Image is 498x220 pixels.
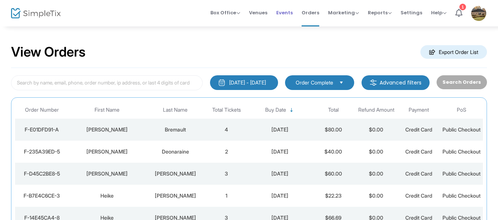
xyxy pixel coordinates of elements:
td: $40.00 [312,141,355,163]
span: Events [276,3,293,22]
button: [DATE] - [DATE] [210,75,278,90]
span: Orders [302,3,319,22]
span: Box Office [210,9,240,16]
td: 2 [205,141,248,163]
th: Total [312,101,355,119]
img: filter [370,79,377,86]
div: F-D45C2BE8-5 [17,170,67,177]
td: $80.00 [312,119,355,141]
td: $0.00 [355,163,397,185]
span: Payment [409,107,429,113]
div: Candace [70,170,143,177]
td: $60.00 [312,163,355,185]
span: Public Checkout [442,126,481,133]
div: F-B7E4C6CE-3 [17,192,67,199]
div: 1 [459,4,466,10]
span: Help [431,9,447,16]
div: Lehman [147,170,203,177]
td: $22.23 [312,185,355,207]
span: Settings [401,3,422,22]
div: F-235A39ED-5 [17,148,67,155]
td: $0.00 [355,119,397,141]
td: $0.00 [355,141,397,163]
div: Kristy [70,148,143,155]
span: Reports [368,9,392,16]
button: Select [336,79,346,87]
td: 4 [205,119,248,141]
input: Search by name, email, phone, order number, ip address, or last 4 digits of card [11,75,203,90]
span: Public Checkout [442,148,481,155]
div: 2025-08-16 [250,170,310,177]
span: Credit Card [405,126,432,133]
span: Marketing [328,9,359,16]
span: Order Number [25,107,59,113]
div: Leanne [70,126,143,133]
div: Bremault [147,126,203,133]
span: Last Name [163,107,188,113]
span: Buy Date [265,107,286,113]
m-button: Advanced filters [362,75,430,90]
img: monthly [218,79,225,86]
h2: View Orders [11,44,86,60]
td: $0.00 [355,185,397,207]
div: 2025-08-17 [250,126,310,133]
span: Credit Card [405,192,432,199]
div: Heike [70,192,143,199]
span: Order Complete [296,79,333,86]
m-button: Export Order List [420,45,487,59]
span: Venues [249,3,267,22]
span: PoS [457,107,466,113]
div: Bures [147,192,203,199]
span: First Name [95,107,120,113]
span: Credit Card [405,148,432,155]
td: 3 [205,163,248,185]
span: Credit Card [405,170,432,177]
div: F-E01DFD91-A [17,126,67,133]
th: Refund Amount [355,101,397,119]
td: 1 [205,185,248,207]
div: 2025-08-12 [250,192,310,199]
div: 2025-08-17 [250,148,310,155]
span: Public Checkout [442,170,481,177]
th: Total Tickets [205,101,248,119]
div: [DATE] - [DATE] [229,79,266,86]
span: Sortable [289,107,295,113]
div: Deonaraine [147,148,203,155]
span: Public Checkout [442,192,481,199]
